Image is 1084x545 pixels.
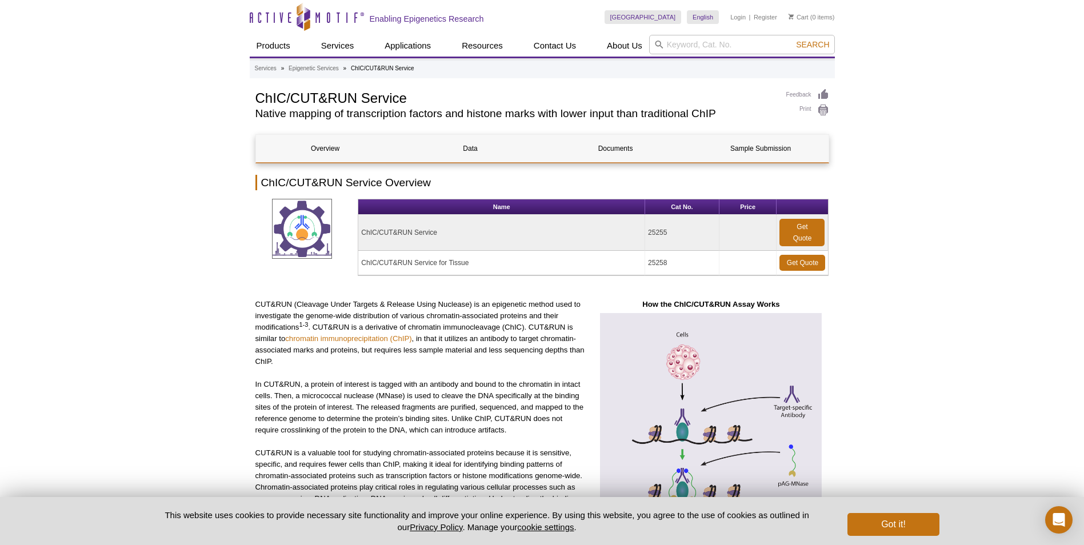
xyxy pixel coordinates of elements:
li: | [749,10,751,24]
h2: Enabling Epigenetics Research [370,14,484,24]
a: Contact Us [527,35,583,57]
h2: Native mapping of transcription factors and histone marks with lower input than traditional ChIP [255,109,775,119]
a: Overview [256,135,395,162]
sup: 1-3 [299,321,308,328]
a: Cart [789,13,809,21]
a: Applications [378,35,438,57]
a: Get Quote [779,219,825,246]
th: Cat No. [645,199,719,215]
button: Got it! [847,513,939,536]
a: Get Quote [779,255,825,271]
a: Resources [455,35,510,57]
li: ChIC/CUT&RUN Service [351,65,414,71]
a: Register [754,13,777,21]
img: ChIC/CUT&RUN Service [272,199,332,259]
p: In CUT&RUN, a protein of interest is tagged with an antibody and bound to the chromatin in intact... [255,379,585,436]
h1: ChIC/CUT&RUN Service [255,89,775,106]
a: Sample Submission [691,135,830,162]
li: » [343,65,347,71]
img: Your Cart [789,14,794,19]
button: cookie settings [517,522,574,532]
td: ChIC/CUT&RUN Service [358,215,645,251]
input: Keyword, Cat. No. [649,35,835,54]
p: This website uses cookies to provide necessary site functionality and improve your online experie... [145,509,829,533]
span: Search [796,40,829,49]
a: English [687,10,719,24]
a: Privacy Policy [410,522,462,532]
a: Services [255,63,277,74]
li: » [281,65,285,71]
td: 25258 [645,251,719,275]
th: Name [358,199,645,215]
a: Data [401,135,540,162]
td: ChIC/CUT&RUN Service for Tissue [358,251,645,275]
p: CUT&RUN (Cleavage Under Targets & Release Using Nuclease) is an epigenetic method used to investi... [255,299,585,367]
a: Services [314,35,361,57]
div: Open Intercom Messenger [1045,506,1073,534]
li: (0 items) [789,10,835,24]
a: [GEOGRAPHIC_DATA] [605,10,682,24]
a: Products [250,35,297,57]
strong: How the ChIC/CUT&RUN Assay Works [642,300,779,308]
a: Print [786,104,829,117]
a: chromatin immunoprecipitation (ChIP) [285,334,411,343]
h2: ChIC/CUT&RUN Service Overview [255,175,829,190]
th: Price [719,199,777,215]
a: About Us [600,35,649,57]
button: Search [793,39,833,50]
a: Documents [546,135,685,162]
td: 25255 [645,215,719,251]
a: Epigenetic Services [289,63,339,74]
a: Login [730,13,746,21]
a: Feedback [786,89,829,101]
p: CUT&RUN is a valuable tool for studying chromatin-associated proteins because it is sensitive, sp... [255,447,585,516]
